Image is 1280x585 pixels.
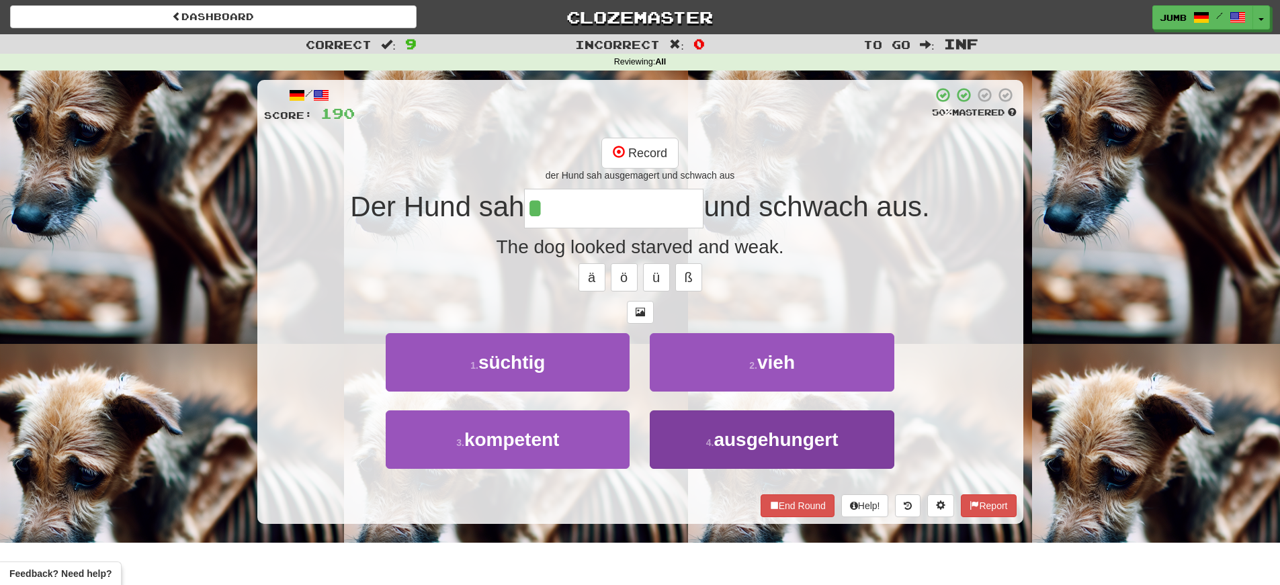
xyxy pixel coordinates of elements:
span: 190 [321,105,355,122]
button: Record [601,138,679,169]
span: Jumb [1160,11,1187,24]
div: der Hund sah ausgemagert und schwach aus [264,169,1017,182]
span: Inf [944,36,978,52]
span: süchtig [478,352,546,373]
span: : [669,39,684,50]
span: vieh [757,352,795,373]
a: Dashboard [10,5,417,28]
button: 2.vieh [650,333,894,392]
button: Round history (alt+y) [895,494,921,517]
span: Correct [306,38,372,51]
span: und schwach aus. [703,191,929,222]
button: 4.ausgehungert [650,410,894,469]
span: Score: [264,109,312,121]
button: 3.kompetent [386,410,630,469]
button: Report [961,494,1016,517]
span: kompetent [464,429,560,450]
button: Show image (alt+x) [627,301,654,324]
a: Jumb / [1152,5,1253,30]
span: / [1216,11,1223,20]
button: ü [643,263,670,291]
strong: All [655,57,666,66]
button: ß [675,263,702,291]
small: 2 . [749,360,757,371]
span: : [381,39,396,50]
span: Open feedback widget [9,567,112,580]
span: ausgehungert [714,429,838,450]
button: End Round [761,494,835,517]
span: Incorrect [575,38,660,51]
span: : [920,39,935,50]
small: 1 . [470,360,478,371]
a: Clozemaster [437,5,843,29]
span: Der Hund sah [350,191,524,222]
div: The dog looked starved and weak. [264,234,1017,261]
button: 1.süchtig [386,333,630,392]
span: 50 % [932,107,952,118]
button: ä [579,263,605,291]
span: 0 [693,36,705,52]
div: Mastered [932,107,1017,119]
small: 3 . [456,437,464,448]
button: ö [611,263,638,291]
span: To go [863,38,910,51]
small: 4 . [706,437,714,448]
button: Help! [841,494,889,517]
div: / [264,87,355,103]
span: 9 [405,36,417,52]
